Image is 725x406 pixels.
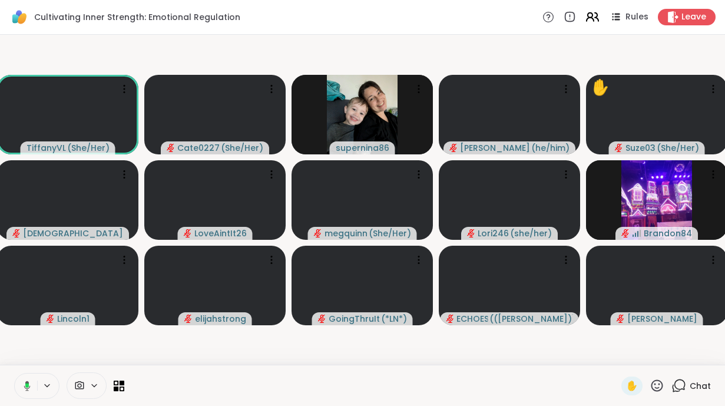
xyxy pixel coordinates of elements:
span: audio-muted [12,229,21,237]
span: ( he/him ) [531,142,570,154]
span: supernina86 [336,142,389,154]
img: Brandon84 [621,160,692,240]
span: LoveAintIt26 [194,227,247,239]
span: ( ([PERSON_NAME]) ) [489,313,573,325]
span: Rules [625,11,648,23]
span: Cultivating Inner Strength: Emotional Regulation [34,11,240,23]
span: [PERSON_NAME] [627,313,697,325]
span: Lincoln1 [57,313,90,325]
span: audio-muted [167,144,175,152]
span: Leave [681,11,706,23]
span: elijahstrong [195,313,246,325]
span: Brandon84 [644,227,692,239]
span: ( She/Her ) [67,142,110,154]
span: audio-muted [449,144,458,152]
span: audio-muted [467,229,475,237]
span: Chat [690,380,711,392]
span: audio-muted [314,229,322,237]
span: ( She/Her ) [369,227,411,239]
span: audio-muted [621,229,630,237]
span: audio-muted [184,315,193,323]
span: Cate0227 [177,142,220,154]
span: audio-muted [184,229,192,237]
span: ( She/Her ) [657,142,699,154]
span: GoingThruIt [329,313,380,325]
img: ShareWell Logomark [9,7,29,27]
span: Suze03 [625,142,656,154]
span: ECHOES [456,313,488,325]
span: audio-muted [446,315,454,323]
span: ( She/Her ) [221,142,263,154]
span: megquinn [325,227,368,239]
span: audio-muted [47,315,55,323]
span: [PERSON_NAME] [460,142,530,154]
span: ✋ [626,379,638,393]
span: ( she/her ) [510,227,552,239]
img: supernina86 [327,75,398,154]
div: ✋ [591,76,610,99]
span: TiffanyVL [27,142,66,154]
span: Lori246 [478,227,509,239]
span: audio-muted [617,315,625,323]
span: audio-muted [615,144,623,152]
span: audio-muted [318,315,326,323]
span: [DEMOGRAPHIC_DATA] [23,227,123,239]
